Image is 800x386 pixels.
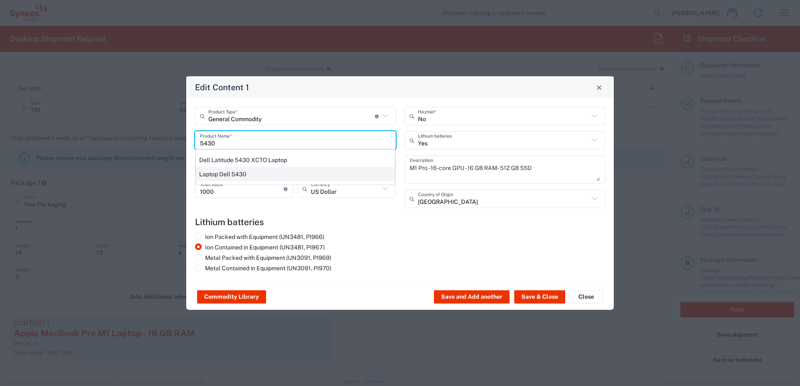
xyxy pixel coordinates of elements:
[569,290,603,304] button: Close
[196,167,395,181] div: Laptop Dell 5430
[195,81,249,93] h4: Edit Content 1
[195,254,331,262] label: Metal Packed with Equipment (UN3091, PI969)
[434,290,510,304] button: Save and Add another
[195,217,605,227] h4: Lithium batteries
[593,81,605,93] button: Close
[197,290,266,304] button: Commodity Library
[196,153,395,167] div: Dell Latitude 5430 XCTO Laptop
[514,290,565,304] button: Save & Close
[195,233,324,241] label: Ion Packed with Equipment (UN3481, PI966)
[195,244,325,251] label: Ion Contained in Equipment (UN3481, PI967)
[195,264,331,272] label: Metal Contained in Equipment (UN3091, PI970)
